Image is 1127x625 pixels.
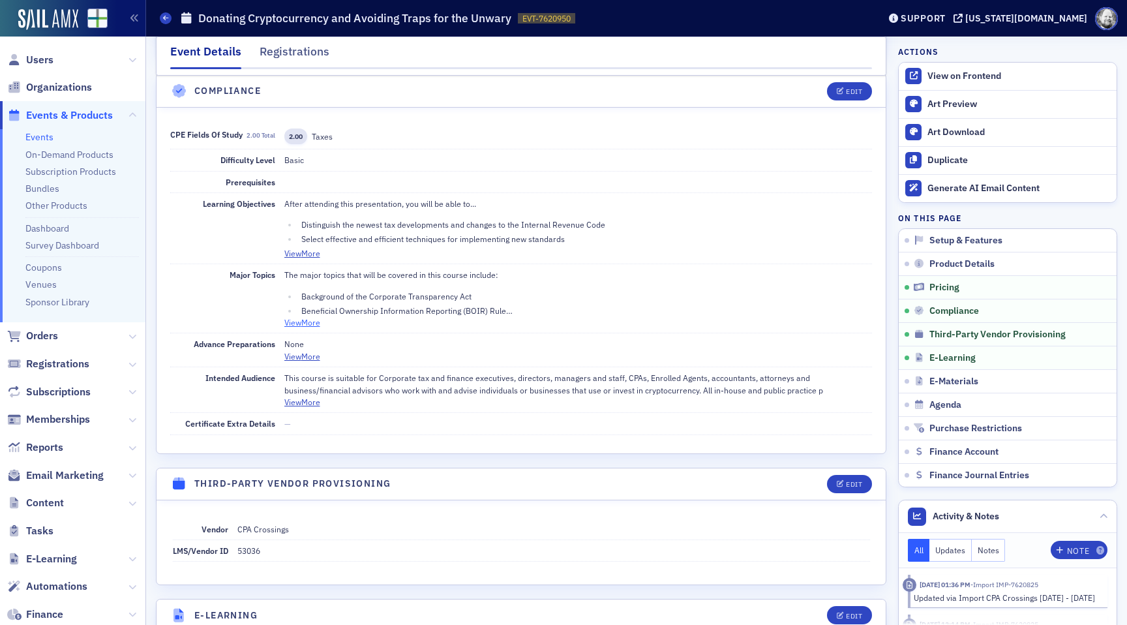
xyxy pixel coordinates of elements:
a: Users [7,53,53,67]
div: Art Preview [927,99,1110,110]
button: All [908,539,930,562]
span: Organizations [26,80,92,95]
div: Note [1067,547,1089,555]
span: Agenda [929,399,961,411]
button: ViewMore [284,316,320,328]
div: Edit [846,481,862,488]
div: None [284,338,873,350]
div: Generate AI Email Content [927,183,1110,194]
a: Other Products [25,200,87,211]
span: Advance Preparations [194,339,275,349]
div: View on Frontend [927,70,1110,82]
button: Generate AI Email Content [899,174,1117,202]
a: Finance [7,607,63,622]
div: Registrations [260,43,329,67]
div: This course is suitable for Corporate tax and finance executives, directors, managers and staff, ... [284,372,873,396]
div: Support [901,12,946,24]
span: Orders [26,329,58,343]
span: CPE Fields of Study [170,129,275,140]
span: Background of the Corporate Transparency Act [301,291,472,301]
button: Edit [827,475,872,493]
span: Events & Products [26,108,113,123]
span: Activity & Notes [933,510,999,523]
span: Compliance [929,305,979,317]
span: Third-Party Vendor Provisioning [929,329,1066,341]
a: Art Preview [899,91,1117,118]
a: Memberships [7,412,90,427]
span: Content [26,496,64,510]
h1: Donating Cryptocurrency and Avoiding Traps for the Unwary [198,10,511,26]
div: Event Details [170,43,241,69]
button: ViewMore [284,350,320,362]
a: Survey Dashboard [25,239,99,251]
time: 9/15/2025 01:36 PM [920,580,970,589]
h4: On this page [898,212,1117,224]
span: CPA Crossings [237,524,289,534]
span: Import IMP-7620825 [970,580,1038,589]
span: Prerequisites [226,177,275,187]
button: Duplicate [899,146,1117,174]
span: Email Marketing [26,468,104,483]
div: Edit [846,88,862,95]
span: Memberships [26,412,90,427]
a: Coupons [25,262,62,273]
a: Registrations [7,357,89,371]
span: Learning Objectives [203,198,275,209]
button: ViewMore [284,396,320,408]
span: Taxes [312,131,333,142]
a: Sponsor Library [25,296,89,308]
a: Automations [7,579,87,594]
div: Edit [846,613,862,620]
li: Select effective and efficient techniques for implementing new standards [298,233,873,245]
h4: Compliance [194,84,261,98]
span: E-Learning [26,552,77,566]
dd: 53036 [237,540,870,561]
span: Users [26,53,53,67]
li: Distinguish the newest tax developments and changes to the Internal Revenue Code [298,219,873,230]
span: Pricing [929,282,959,294]
span: Registrations [26,357,89,371]
div: Imported Activity [903,578,916,592]
a: Events & Products [7,108,113,123]
span: Product Details [929,258,995,270]
span: LMS/Vendor ID [173,545,228,556]
a: Venues [25,279,57,290]
a: Email Marketing [7,468,104,483]
button: ViewMore [284,247,320,259]
span: E-Materials [929,376,978,388]
span: Finance Account [929,446,999,458]
a: SailAMX [18,9,78,30]
button: Edit [827,82,872,100]
a: View Homepage [78,8,108,31]
h4: Actions [898,46,939,57]
button: Note [1051,541,1107,559]
div: Duplicate [927,155,1110,166]
span: Beneficial Ownership Information Reporting (BOIR) Rule [301,305,513,316]
button: Updates [929,539,972,562]
span: E-Learning [929,352,976,364]
span: Subscriptions [26,385,91,399]
span: Setup & Features [929,235,1002,247]
a: On-Demand Products [25,149,113,160]
h4: Third-Party Vendor Provisioning [194,477,391,491]
a: Events [25,131,53,143]
a: Tasks [7,524,53,538]
a: Bundles [25,183,59,194]
a: Art Download [899,118,1117,146]
img: SailAMX [87,8,108,29]
p: After attending this presentation, you will be able to... [284,198,873,209]
a: Content [7,496,64,510]
button: Edit [827,606,872,624]
span: Difficulty Level [220,155,275,165]
span: Vendor [202,524,228,534]
span: Automations [26,579,87,594]
span: Purchase Restrictions [929,423,1022,434]
div: Updated via Import CPA Crossings [DATE] - [DATE] [914,592,1098,603]
a: Organizations [7,80,92,95]
span: Tasks [26,524,53,538]
div: Art Download [927,127,1110,138]
span: Certificate Extra Details [185,418,275,429]
span: Intended Audience [205,373,275,383]
span: 2.00 [284,129,307,145]
button: Notes [972,539,1006,562]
